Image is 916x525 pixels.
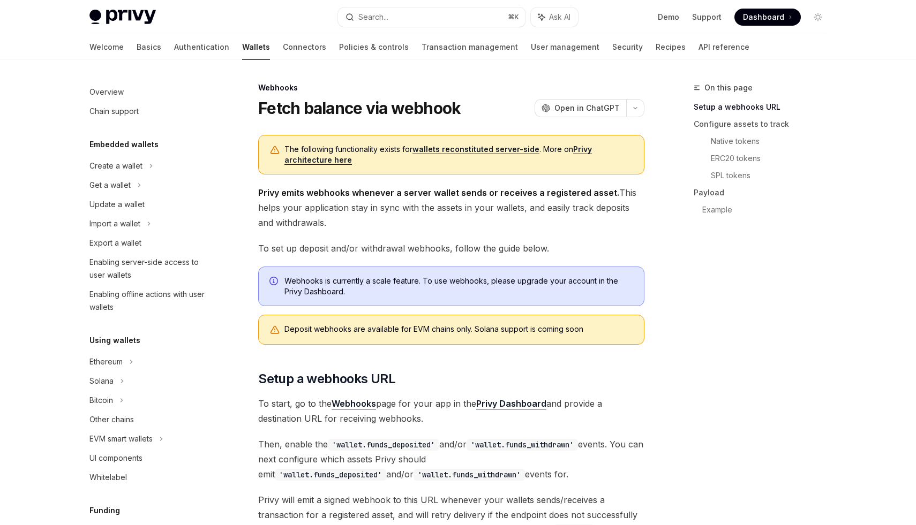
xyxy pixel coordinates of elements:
[137,34,161,60] a: Basics
[328,439,439,451] code: 'wallet.funds_deposited'
[269,325,280,336] svg: Warning
[89,237,141,249] div: Export a wallet
[535,99,626,117] button: Open in ChatGPT
[258,396,644,426] span: To start, go to the page for your app in the and provide a destination URL for receiving webhooks.
[81,253,218,285] a: Enabling server-side access to user wallets
[258,82,644,93] div: Webhooks
[89,288,212,314] div: Enabling offline actions with user wallets
[412,144,539,154] a: wallets reconstituted server-side
[704,81,753,94] span: On this page
[269,145,280,156] svg: Warning
[89,138,159,151] h5: Embedded wallets
[89,34,124,60] a: Welcome
[89,375,114,387] div: Solana
[658,12,679,22] a: Demo
[284,324,633,336] div: Deposit webhooks are available for EVM chains only. Solana support is coming soon
[694,184,835,201] a: Payload
[694,116,835,133] a: Configure assets to track
[275,469,386,481] code: 'wallet.funds_deposited'
[89,105,139,118] div: Chain support
[89,452,142,465] div: UI components
[89,413,134,426] div: Other chains
[339,34,409,60] a: Policies & controls
[89,198,145,211] div: Update a wallet
[414,469,525,481] code: 'wallet.funds_withdrawn'
[89,179,131,192] div: Get a wallet
[508,13,519,21] span: ⌘ K
[89,394,113,407] div: Bitcoin
[258,241,644,256] span: To set up deposit and/or withdrawal webhooks, follow the guide below.
[269,277,280,287] svg: Info
[743,12,784,22] span: Dashboard
[612,34,643,60] a: Security
[283,34,326,60] a: Connectors
[258,437,644,482] span: Then, enable the and/or events. You can next configure which assets Privy should emit and/or even...
[422,34,518,60] a: Transaction management
[692,12,722,22] a: Support
[89,355,123,368] div: Ethereum
[258,98,461,118] h1: Fetch balance via webhook
[89,10,156,25] img: light logo
[81,448,218,468] a: UI components
[81,82,218,102] a: Overview
[89,86,124,98] div: Overview
[81,285,218,317] a: Enabling offline actions with user wallets
[81,195,218,214] a: Update a wallet
[338,7,525,27] button: Search...⌘K
[284,144,633,165] span: The following functionality exists for . More on
[531,34,599,60] a: User management
[809,9,827,26] button: Toggle dark mode
[89,217,140,230] div: Import a wallet
[89,159,142,172] div: Create a wallet
[258,370,395,387] span: Setup a webhooks URL
[81,233,218,253] a: Export a wallet
[358,11,388,24] div: Search...
[89,334,140,347] h5: Using wallets
[549,12,570,22] span: Ask AI
[81,102,218,121] a: Chain support
[702,201,835,218] a: Example
[81,410,218,429] a: Other chains
[258,185,644,230] span: This helps your application stay in sync with the assets in your wallets, and easily track deposi...
[656,34,686,60] a: Recipes
[89,471,127,484] div: Whitelabel
[699,34,749,60] a: API reference
[554,103,620,113] span: Open in ChatGPT
[476,398,546,409] a: Privy Dashboard
[89,256,212,281] div: Enabling server-side access to user wallets
[711,133,835,150] a: Native tokens
[81,468,218,487] a: Whitelabel
[242,34,270,60] a: Wallets
[694,98,835,116] a: Setup a webhooks URL
[711,150,835,167] a: ERC20 tokens
[332,398,376,409] a: Webhooks
[89,432,153,445] div: EVM smart wallets
[174,34,229,60] a: Authentication
[332,398,376,409] strong: Webhooks
[467,439,578,451] code: 'wallet.funds_withdrawn'
[531,7,578,27] button: Ask AI
[89,504,120,517] h5: Funding
[284,276,633,297] span: Webhooks is currently a scale feature. To use webhooks, please upgrade your account in the Privy ...
[734,9,801,26] a: Dashboard
[711,167,835,184] a: SPL tokens
[258,187,619,198] strong: Privy emits webhooks whenever a server wallet sends or receives a registered asset.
